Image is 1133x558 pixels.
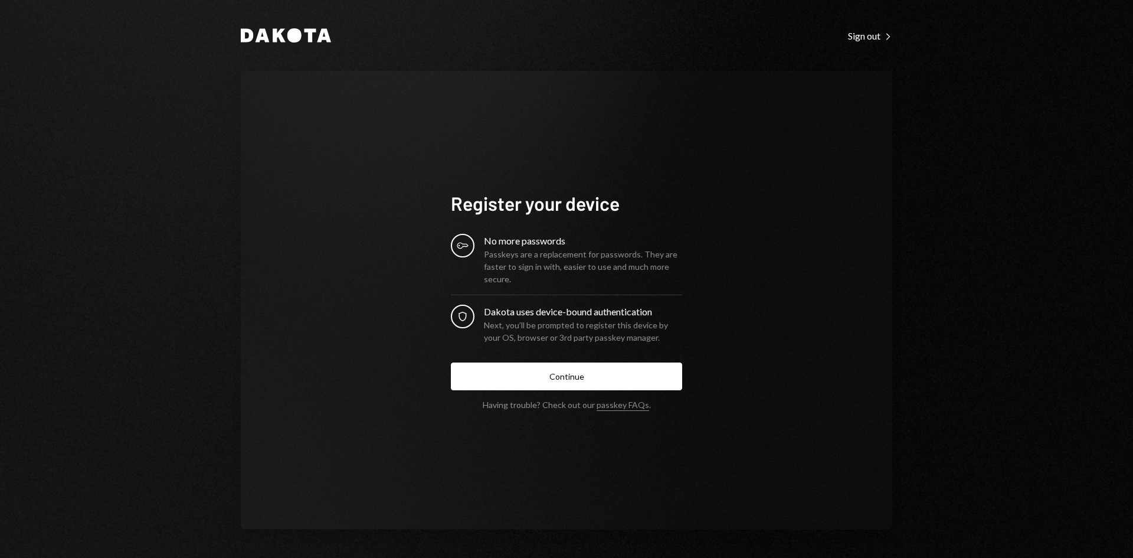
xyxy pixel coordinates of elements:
[484,248,682,285] div: Passkeys are a replacement for passwords. They are faster to sign in with, easier to use and much...
[451,363,682,390] button: Continue
[451,191,682,215] h1: Register your device
[848,29,892,42] a: Sign out
[484,319,682,344] div: Next, you’ll be prompted to register this device by your OS, browser or 3rd party passkey manager.
[848,30,892,42] div: Sign out
[484,234,682,248] div: No more passwords
[597,400,649,411] a: passkey FAQs
[484,305,682,319] div: Dakota uses device-bound authentication
[483,400,651,410] div: Having trouble? Check out our .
